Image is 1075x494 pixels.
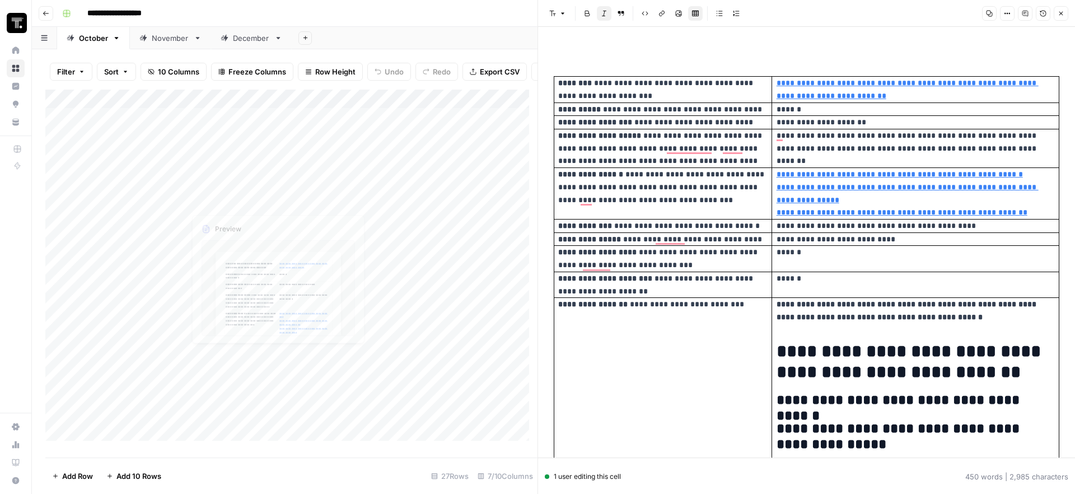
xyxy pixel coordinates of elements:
a: November [130,27,211,49]
div: 1 user editing this cell [545,472,621,482]
a: Home [7,41,25,59]
div: 7/10 Columns [473,467,537,485]
button: Freeze Columns [211,63,293,81]
span: Sort [104,66,119,77]
button: Add Row [45,467,100,485]
button: Redo [415,63,458,81]
span: 10 Columns [158,66,199,77]
button: 10 Columns [141,63,207,81]
img: Thoughtspot Logo [7,13,27,33]
button: Undo [367,63,411,81]
a: Usage [7,436,25,454]
a: Browse [7,59,25,77]
a: Your Data [7,113,25,131]
span: Add 10 Rows [116,470,161,482]
div: 27 Rows [427,467,473,485]
span: Row Height [315,66,356,77]
a: October [57,27,130,49]
div: December [233,32,270,44]
span: Export CSV [480,66,520,77]
div: November [152,32,189,44]
a: Settings [7,418,25,436]
button: Sort [97,63,136,81]
span: Add Row [62,470,93,482]
span: Filter [57,66,75,77]
div: 450 words | 2,985 characters [965,471,1068,482]
button: Row Height [298,63,363,81]
button: Filter [50,63,92,81]
button: Export CSV [462,63,527,81]
span: Undo [385,66,404,77]
button: Help + Support [7,472,25,490]
a: Insights [7,77,25,95]
span: Freeze Columns [228,66,286,77]
button: Add 10 Rows [100,467,168,485]
a: Opportunities [7,95,25,113]
a: December [211,27,292,49]
button: Workspace: Thoughtspot [7,9,25,37]
div: October [79,32,108,44]
a: Learning Hub [7,454,25,472]
span: Redo [433,66,451,77]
